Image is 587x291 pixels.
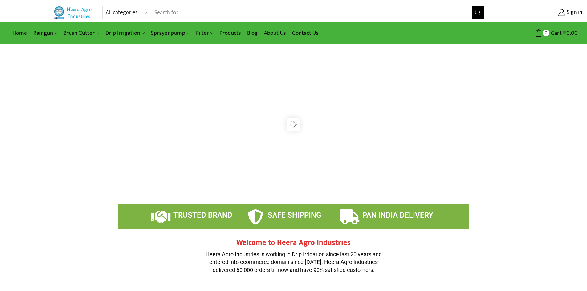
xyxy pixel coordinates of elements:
span: SAFE SHIPPING [268,211,321,220]
button: Search button [472,6,484,19]
a: 0 Cart ₹0.00 [491,27,578,39]
a: Raingun [30,26,60,40]
a: Home [9,26,30,40]
a: Blog [244,26,261,40]
a: Sign in [494,7,582,18]
span: ₹ [563,28,566,38]
span: Cart [549,29,562,37]
a: Brush Cutter [60,26,102,40]
input: Search for... [151,6,472,19]
a: Products [216,26,244,40]
a: About Us [261,26,289,40]
span: Sign in [565,9,582,17]
h2: Welcome to Heera Agro Industries [201,238,386,247]
a: Drip Irrigation [102,26,148,40]
p: Heera Agro Industries is working in Drip Irrigation since last 20 years and entered into ecommerc... [201,250,386,274]
span: TRUSTED BRAND [173,211,232,220]
span: PAN INDIA DELIVERY [362,211,433,220]
a: Filter [193,26,216,40]
a: Contact Us [289,26,322,40]
a: Sprayer pump [148,26,193,40]
span: 0 [543,30,549,36]
bdi: 0.00 [563,28,578,38]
